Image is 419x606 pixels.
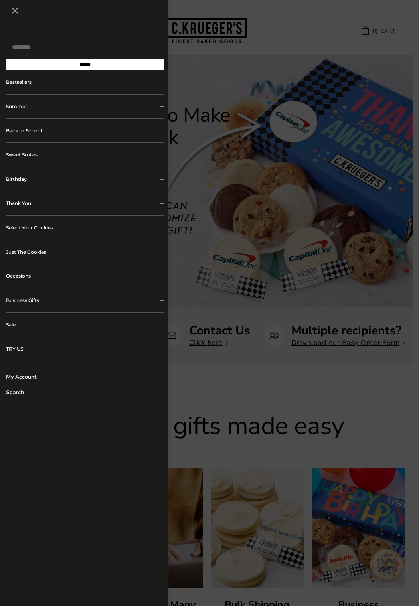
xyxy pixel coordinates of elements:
[6,388,164,397] a: Search
[6,240,164,264] a: Just The Cookies
[6,313,164,337] a: Sale
[6,216,164,240] a: Select Your Cookies
[6,39,164,55] input: Search...
[6,373,164,381] a: My Account
[6,288,164,312] button: Collapsible block button
[6,70,164,361] nav: Sidebar navigation
[6,143,164,167] a: Sweet Smiles
[6,95,164,118] button: Collapsible block button
[6,70,164,94] a: Bestsellers
[6,337,164,361] a: TRY US!
[6,191,164,215] button: Collapsible block button
[6,167,164,191] button: Collapsible block button
[6,119,164,143] a: Back to School
[12,8,18,14] button: Close navigation
[6,264,164,288] button: Collapsible block button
